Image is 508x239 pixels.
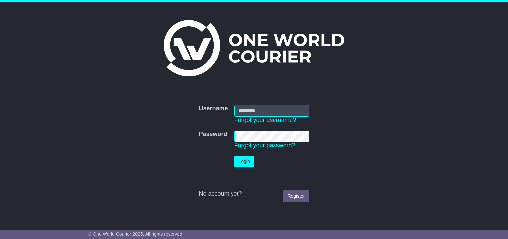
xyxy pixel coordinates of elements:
[199,131,227,138] label: Password
[199,105,228,112] label: Username
[283,190,309,202] a: Register
[234,117,296,123] a: Forgot your username?
[88,231,184,237] span: © One World Courier 2025. All rights reserved.
[164,20,344,76] img: One World
[234,156,254,167] button: Login
[234,142,295,149] a: Forgot your password?
[199,190,309,198] div: No account yet?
